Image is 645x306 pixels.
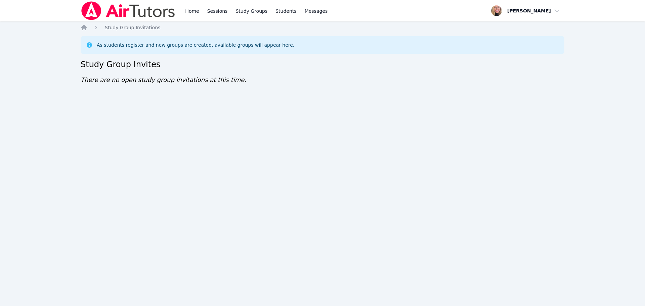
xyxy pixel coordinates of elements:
[105,25,160,30] span: Study Group Invitations
[305,8,328,14] span: Messages
[105,24,160,31] a: Study Group Invitations
[81,76,246,83] span: There are no open study group invitations at this time.
[81,59,564,70] h2: Study Group Invites
[97,42,294,48] div: As students register and new groups are created, available groups will appear here.
[81,1,176,20] img: Air Tutors
[81,24,564,31] nav: Breadcrumb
